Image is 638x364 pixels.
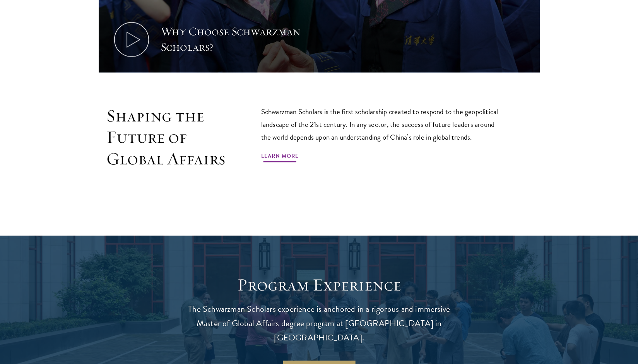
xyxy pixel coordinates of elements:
[261,151,299,163] a: Learn More
[106,105,226,170] h2: Shaping the Future of Global Affairs
[161,24,304,55] div: Why Choose Schwarzman Scholars?
[261,105,505,144] p: Schwarzman Scholars is the first scholarship created to respond to the geopolitical landscape of ...
[180,274,458,296] h1: Program Experience
[180,302,458,345] p: The Schwarzman Scholars experience is anchored in a rigorous and immersive Master of Global Affai...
